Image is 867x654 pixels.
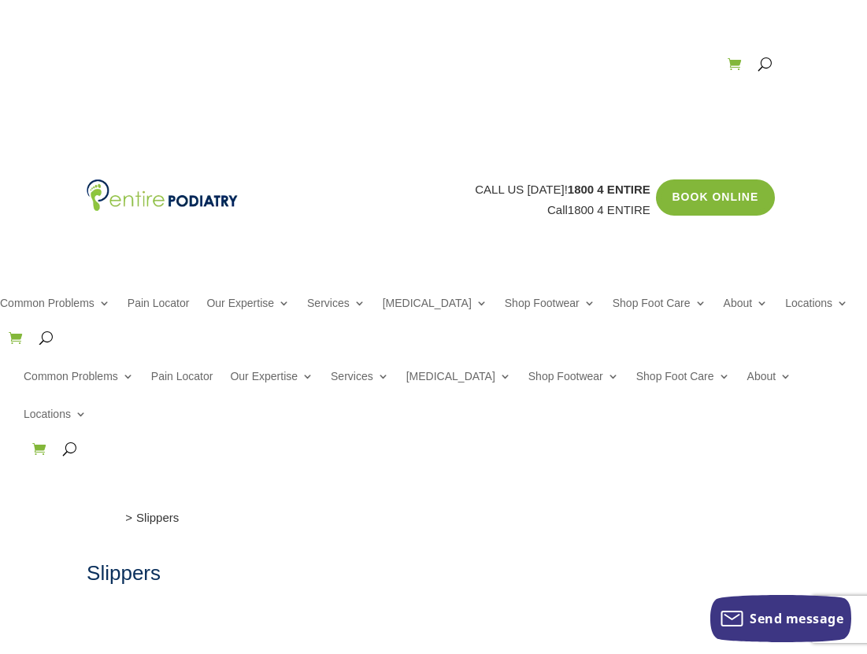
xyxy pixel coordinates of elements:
a: Our Expertise [206,297,290,331]
a: Entire Podiatry [87,200,238,213]
span: Send message [750,610,843,627]
a: About [724,297,769,331]
span: 1800 4 ENTIRE [568,183,650,196]
a: Services [307,297,365,331]
img: logo (1) [87,179,238,211]
a: Common Problems [24,371,134,405]
a: Locations [24,408,87,442]
p: CALL US [DATE]! [238,179,650,200]
span: Slippers [136,511,179,524]
a: Shop Footwear [528,371,619,405]
a: Shop Footwear [505,297,595,331]
a: Shop Foot Care [636,371,730,405]
a: Shop Foot Care [613,297,706,331]
h1: Slippers [87,559,780,595]
a: Book Online [656,179,776,216]
a: Home [87,511,118,524]
a: About [747,371,792,405]
button: Send message [710,595,851,642]
a: [MEDICAL_DATA] [406,371,511,405]
a: Pain Locator [128,297,190,331]
a: Contact Us [665,58,719,76]
a: Locations [785,297,848,331]
a: Our Expertise [230,371,313,405]
a: 1800 4 ENTIRE [568,203,650,216]
p: Call [238,200,650,220]
a: Pain Locator [151,371,213,405]
a: [MEDICAL_DATA] [383,297,487,331]
nav: breadcrumb [87,508,780,540]
a: Services [331,371,389,405]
